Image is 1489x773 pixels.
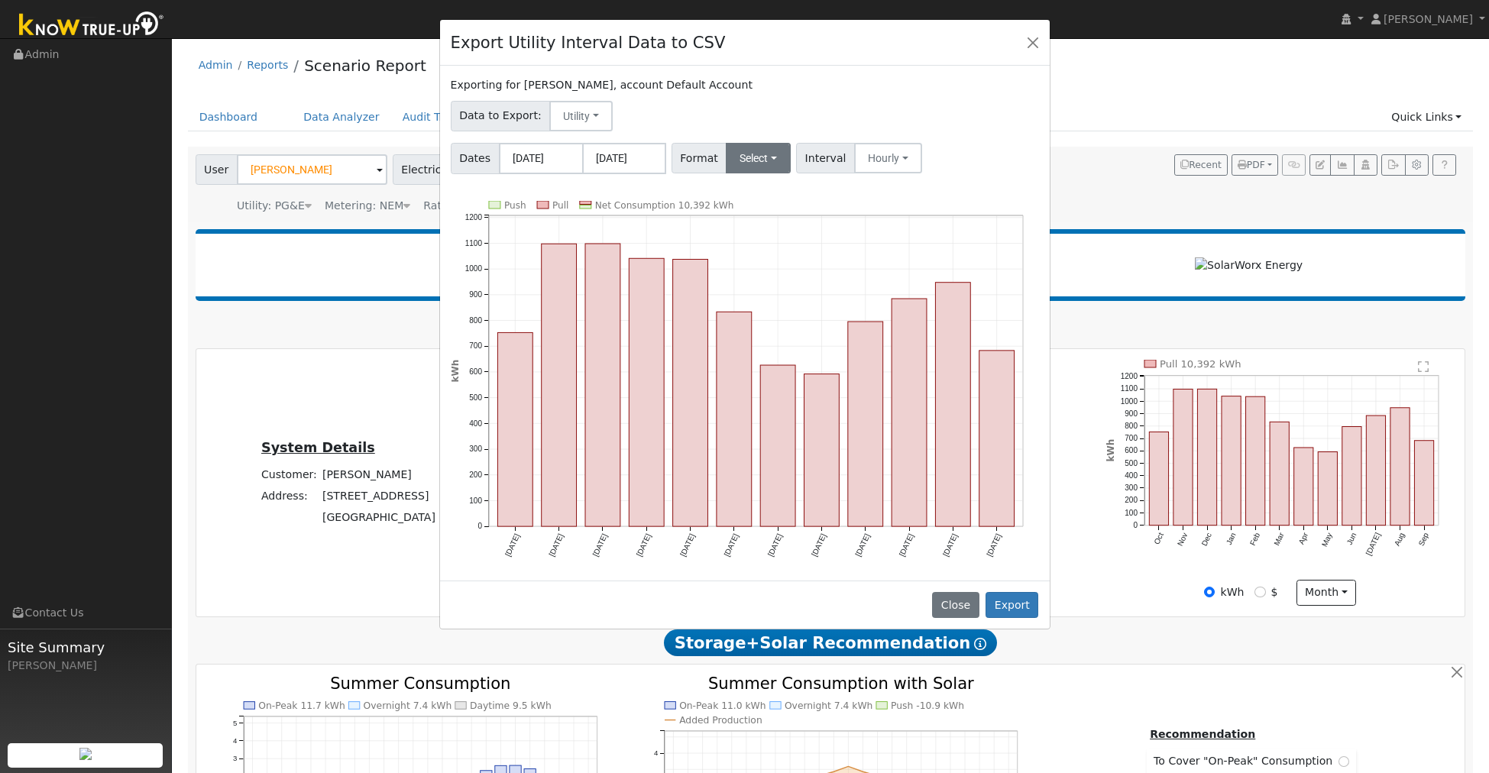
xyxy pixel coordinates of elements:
[635,532,652,558] text: [DATE]
[810,532,827,558] text: [DATE]
[465,264,482,273] text: 1000
[898,532,915,558] text: [DATE]
[451,31,726,55] h4: Export Utility Interval Data to CSV
[726,143,791,173] button: Select
[469,419,482,428] text: 400
[497,332,532,526] rect: onclick=""
[477,522,482,531] text: 0
[469,316,482,325] text: 800
[503,532,521,558] text: [DATE]
[469,445,482,453] text: 300
[469,341,482,350] text: 700
[451,143,500,174] span: Dates
[854,143,922,173] button: Hourly
[465,213,482,222] text: 1200
[541,244,576,526] rect: onclick=""
[672,143,727,173] span: Format
[941,532,959,558] text: [DATE]
[892,299,927,526] rect: onclick=""
[549,101,613,131] button: Utility
[469,290,482,299] text: 900
[804,374,840,527] rect: onclick=""
[469,393,482,402] text: 500
[547,532,565,558] text: [DATE]
[465,238,482,247] text: 1100
[451,101,551,131] span: Data to Export:
[936,283,971,527] rect: onclick=""
[585,244,620,527] rect: onclick=""
[766,532,784,558] text: [DATE]
[469,471,482,479] text: 200
[722,532,740,558] text: [DATE]
[595,200,734,211] text: Net Consumption 10,392 kWh
[469,496,482,505] text: 100
[552,200,568,211] text: Pull
[986,532,1003,558] text: [DATE]
[673,259,708,526] rect: onclick=""
[451,77,753,93] label: Exporting for [PERSON_NAME], account Default Account
[504,200,526,211] text: Push
[848,322,883,526] rect: onclick=""
[591,532,608,558] text: [DATE]
[760,365,795,526] rect: onclick=""
[629,258,664,526] rect: onclick=""
[796,143,855,173] span: Interval
[1022,31,1044,53] button: Close
[469,367,482,376] text: 600
[932,592,979,618] button: Close
[717,312,752,526] rect: onclick=""
[979,351,1015,526] rect: onclick=""
[854,532,872,558] text: [DATE]
[986,592,1038,618] button: Export
[678,532,696,558] text: [DATE]
[450,360,461,383] text: kWh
